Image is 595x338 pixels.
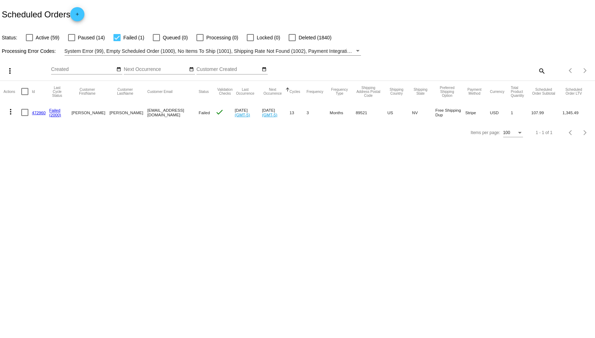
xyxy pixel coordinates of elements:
button: Change sorting for PaymentMethod.Type [465,88,484,95]
mat-cell: 107.99 [531,102,562,123]
button: Change sorting for ShippingState [412,88,429,95]
mat-select: Items per page: [503,131,523,135]
mat-cell: 13 [290,102,307,123]
button: Change sorting for Frequency [307,89,323,94]
mat-cell: [PERSON_NAME] [72,102,110,123]
mat-cell: Months [330,102,356,123]
a: (2000) [49,112,61,117]
button: Change sorting for CustomerEmail [147,89,172,94]
a: (GMT-5) [235,112,250,117]
input: Next Occurrence [124,67,188,72]
mat-cell: [DATE] [262,102,290,123]
mat-cell: [PERSON_NAME] [110,102,148,123]
mat-cell: 1 [511,102,531,123]
span: Active (59) [36,33,60,42]
button: Next page [578,63,592,78]
span: Failed [199,110,210,115]
div: Items per page: [471,130,500,135]
mat-cell: Free Shipping Dup [435,102,466,123]
button: Change sorting for Subtotal [531,88,556,95]
mat-header-cell: Validation Checks [215,81,235,102]
a: 472960 [32,110,46,115]
mat-icon: date_range [116,67,121,72]
button: Change sorting for Status [199,89,208,94]
mat-cell: NV [412,102,435,123]
button: Change sorting for PreferredShippingOption [435,86,459,98]
button: Change sorting for ShippingCountry [387,88,406,95]
button: Previous page [564,63,578,78]
mat-icon: more_vert [6,107,15,116]
mat-header-cell: Total Product Quantity [511,81,531,102]
mat-icon: search [537,65,546,76]
button: Change sorting for LastProcessingCycleId [49,86,65,98]
button: Change sorting for NextOccurrenceUtc [262,88,283,95]
button: Change sorting for CurrencyIso [490,89,505,94]
mat-icon: add [73,12,82,20]
mat-cell: 89521 [356,102,387,123]
mat-icon: date_range [189,67,194,72]
button: Change sorting for Cycles [290,89,300,94]
span: Failed (1) [123,33,144,42]
button: Next page [578,126,592,140]
mat-icon: check [215,108,224,116]
mat-cell: [DATE] [235,102,262,123]
mat-icon: date_range [262,67,267,72]
button: Change sorting for CustomerLastName [110,88,141,95]
mat-cell: [EMAIL_ADDRESS][DOMAIN_NAME] [147,102,199,123]
span: Queued (0) [163,33,188,42]
span: 100 [503,130,510,135]
mat-header-cell: Actions [4,81,21,102]
button: Previous page [564,126,578,140]
mat-cell: 1,345.49 [562,102,591,123]
mat-cell: USD [490,102,511,123]
span: Locked (0) [257,33,280,42]
span: Paused (14) [78,33,105,42]
button: Change sorting for LifetimeValue [562,88,585,95]
input: Customer Created [196,67,260,72]
input: Created [51,67,115,72]
mat-cell: 3 [307,102,330,123]
span: Processing Error Codes: [2,48,56,54]
mat-cell: US [387,102,412,123]
span: Status: [2,35,17,40]
a: Failed [49,108,61,112]
button: Change sorting for LastOccurrenceUtc [235,88,256,95]
mat-icon: more_vert [6,67,14,75]
button: Change sorting for CustomerFirstName [72,88,103,95]
span: Deleted (1840) [299,33,332,42]
h2: Scheduled Orders [2,7,84,21]
button: Change sorting for FrequencyType [330,88,349,95]
a: (GMT-5) [262,112,277,117]
mat-cell: Stripe [465,102,490,123]
span: Processing (0) [206,33,238,42]
div: 1 - 1 of 1 [536,130,552,135]
mat-select: Filter by Processing Error Codes [65,47,361,56]
button: Change sorting for Id [32,89,35,94]
button: Change sorting for ShippingPostcode [356,86,381,98]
